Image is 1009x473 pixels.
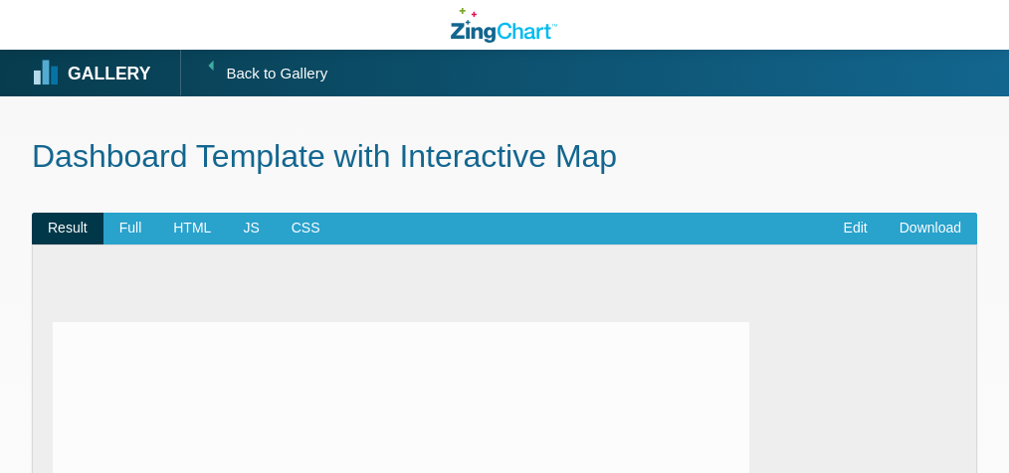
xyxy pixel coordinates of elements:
[103,213,158,244] span: Full
[276,213,336,244] span: CSS
[884,213,977,244] a: Download
[32,136,977,181] h1: Dashboard Template with Interactive Map
[227,213,275,244] span: JS
[828,213,884,244] a: Edit
[226,51,327,95] span: Back to Gallery
[34,59,150,88] a: Gallery
[68,66,150,83] strong: Gallery
[32,213,103,244] span: Result
[180,49,327,95] a: Back to Gallery
[451,8,557,43] a: ZingChart Logo. Click to return to the homepage
[157,213,227,244] span: HTML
